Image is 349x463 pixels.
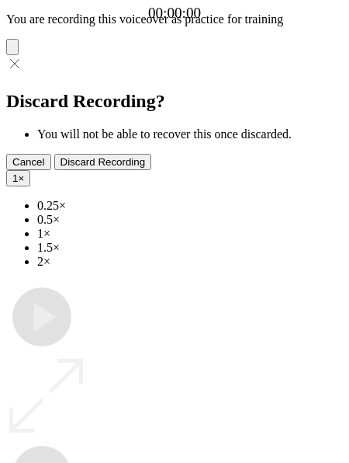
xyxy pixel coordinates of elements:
li: 0.25× [37,199,343,213]
p: You are recording this voiceover as practice for training [6,12,343,26]
button: 1× [6,170,30,186]
button: Cancel [6,154,51,170]
li: 1.5× [37,241,343,255]
a: 00:00:00 [148,5,201,22]
li: 2× [37,255,343,269]
span: 1 [12,172,18,184]
h2: Discard Recording? [6,91,343,112]
li: You will not be able to recover this once discarded. [37,127,343,141]
li: 1× [37,227,343,241]
button: Discard Recording [54,154,152,170]
li: 0.5× [37,213,343,227]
